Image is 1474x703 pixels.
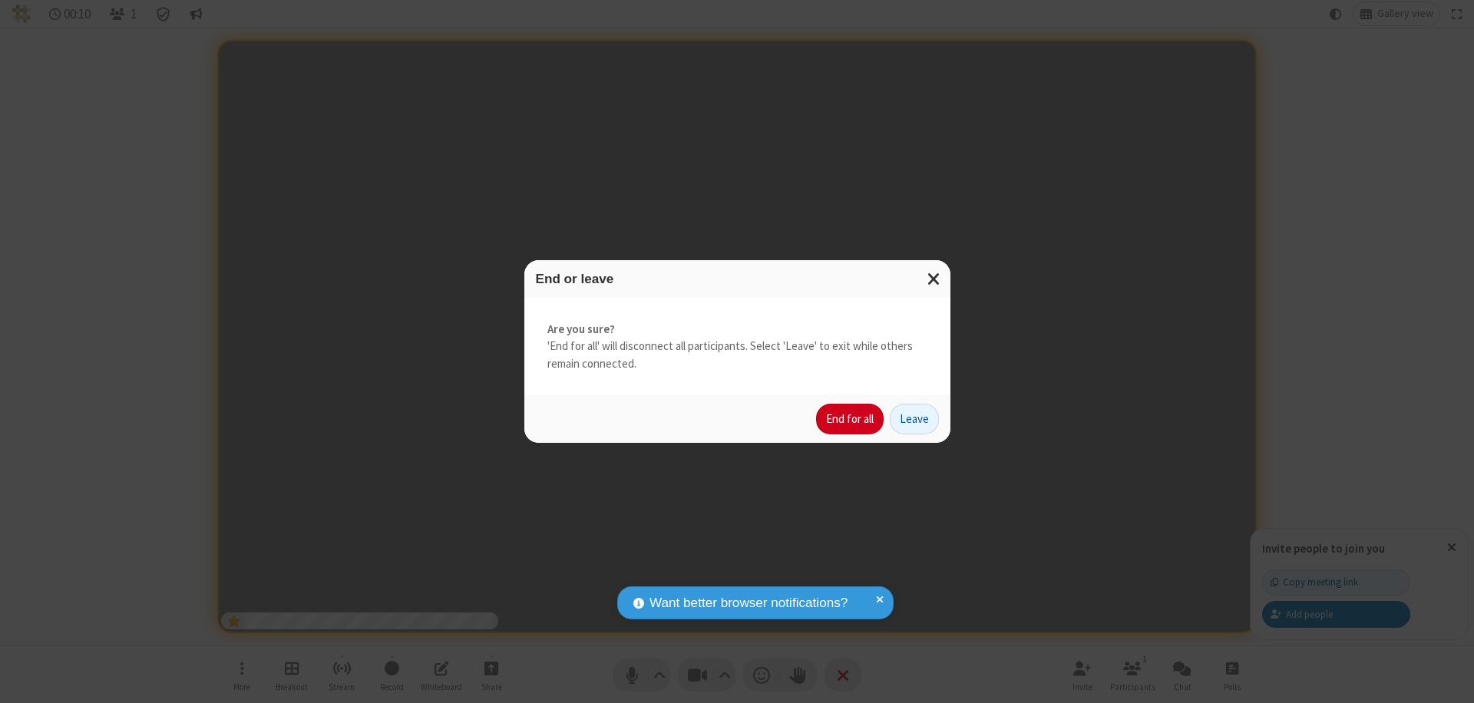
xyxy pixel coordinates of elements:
button: Close modal [918,260,950,298]
h3: End or leave [536,272,939,286]
strong: Are you sure? [547,321,927,338]
button: Leave [890,404,939,434]
span: Want better browser notifications? [649,593,848,613]
button: End for all [816,404,884,434]
div: 'End for all' will disconnect all participants. Select 'Leave' to exit while others remain connec... [524,298,950,396]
